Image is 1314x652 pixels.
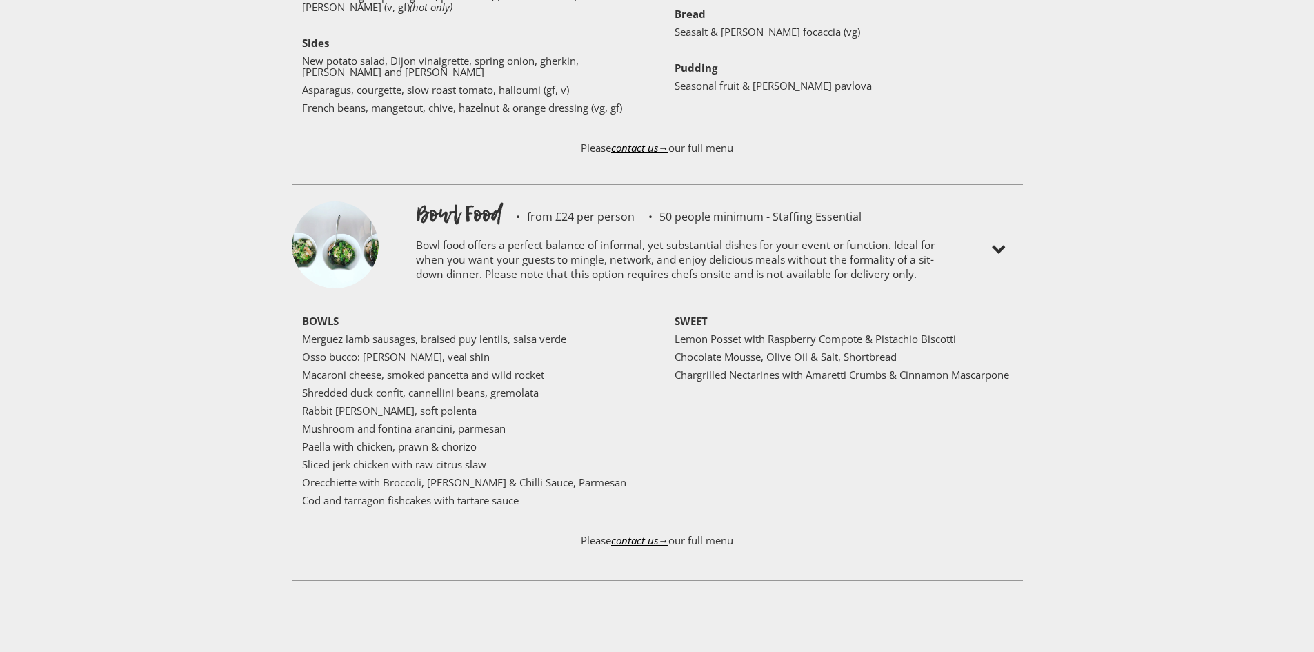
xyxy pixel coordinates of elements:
[302,19,640,30] p: ‍
[302,84,640,95] p: Asparagus, courgette, slow roast tomato, halloumi (gf, v)
[302,423,640,434] p: Mushroom and fontina arancini, parmesan
[302,441,640,452] p: Paella with chicken, prawn & chorizo
[302,36,329,50] strong: Sides
[416,229,961,295] p: Bowl food offers a perfect balance of informal, yet substantial dishes for your event or function...
[302,55,640,77] p: New potato salad, Dijon vinaigrette, spring onion, gherkin, [PERSON_NAME] and [PERSON_NAME]
[302,369,640,380] p: Macaroni cheese, smoked pancetta and wild rocket
[502,211,635,222] p: from £24 per person
[302,387,640,398] p: Shredded duck confit, cannellini beans, gremolata
[302,314,339,328] strong: BOWLS
[302,351,640,362] p: Osso bucco: [PERSON_NAME], veal shin
[675,61,717,75] strong: Pudding
[675,7,706,21] strong: Bread
[302,405,640,416] p: Rabbit [PERSON_NAME], soft polenta
[416,199,502,229] h1: Bowl Food
[302,333,640,344] p: Merguez lamb sausages, braised puy lentils, salsa verde
[302,495,640,506] p: Cod and tarragon fishcakes with tartare sauce
[675,333,1013,344] p: Lemon Posset with Raspberry Compote & Pistachio Biscotti
[302,477,640,488] p: Orecchiette with Broccoli, [PERSON_NAME] & Chilli Sauce, Parmesan
[302,459,640,470] p: Sliced jerk chicken with raw citrus slaw
[675,351,1013,362] p: Chocolate Mousse, Olive Oil & Salt, Shortbread
[675,26,1013,37] p: Seasalt & [PERSON_NAME] focaccia (vg)
[675,44,1013,55] p: ‍
[635,211,862,222] p: 50 people minimum - Staffing Essential
[302,102,640,113] p: French beans, mangetout, chive, hazelnut & orange dressing (vg, gf)
[611,533,668,547] a: contact us→
[611,141,668,155] a: contact us→
[675,369,1013,380] p: Chargrilled Nectarines with Amaretti Crumbs & Cinnamon Mascarpone
[292,128,1023,181] p: Please our full menu
[675,80,1013,91] p: Seasonal fruit & [PERSON_NAME] pavlova
[675,314,708,328] strong: SWEET
[292,521,1023,573] p: Please our full menu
